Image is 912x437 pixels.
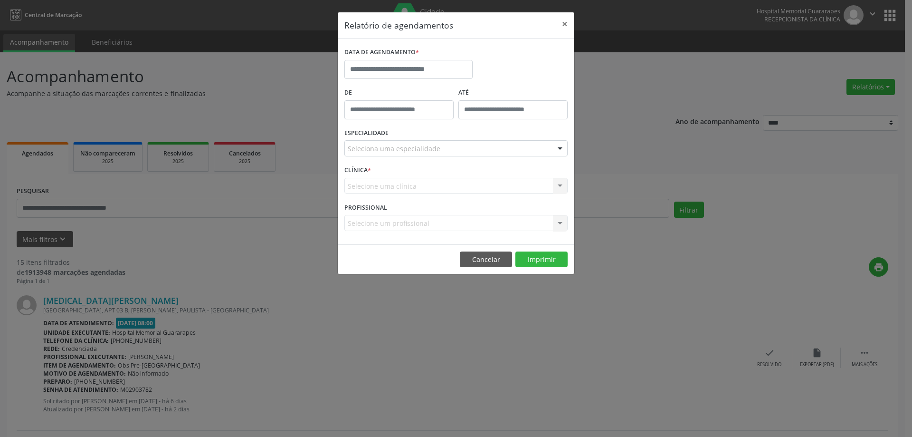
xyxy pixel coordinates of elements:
[458,86,568,100] label: ATÉ
[344,126,389,141] label: ESPECIALIDADE
[344,45,419,60] label: DATA DE AGENDAMENTO
[344,200,387,215] label: PROFISSIONAL
[344,86,454,100] label: De
[460,252,512,268] button: Cancelar
[515,252,568,268] button: Imprimir
[348,144,440,154] span: Seleciona uma especialidade
[555,12,574,36] button: Close
[344,163,371,178] label: CLÍNICA
[344,19,453,31] h5: Relatório de agendamentos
